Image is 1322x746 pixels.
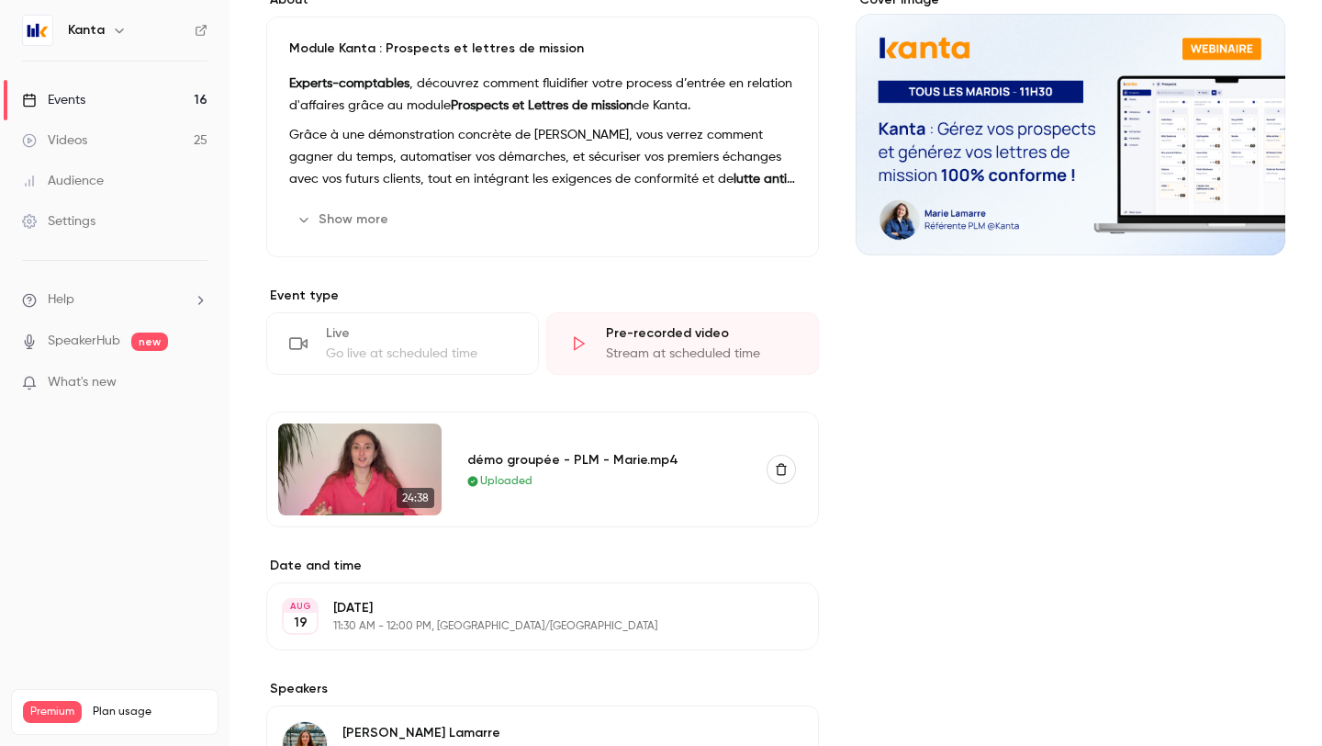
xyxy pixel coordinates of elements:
[48,373,117,392] span: What's new
[606,345,796,363] div: Stream at scheduled time
[294,614,308,632] p: 19
[397,488,434,508] span: 24:38
[68,21,105,40] h6: Kanta
[606,324,796,343] div: Pre-recorded video
[266,287,819,305] p: Event type
[22,172,104,190] div: Audience
[289,205,399,234] button: Show more
[284,600,317,613] div: AUG
[131,333,168,351] span: new
[342,724,500,742] p: [PERSON_NAME] Lamarre
[451,99,633,112] strong: Prospects et Lettres de mission
[22,212,95,231] div: Settings
[289,77,409,90] strong: Experts-comptables
[266,680,819,698] label: Speakers
[48,290,74,310] span: Help
[266,312,539,375] div: LiveGo live at scheduled time
[22,131,87,150] div: Videos
[23,16,52,45] img: Kanta
[467,450,745,469] div: démo groupée - PLM - Marie.mp4
[333,599,722,617] p: [DATE]
[185,375,207,391] iframe: Noticeable Trigger
[333,619,722,634] p: 11:30 AM - 12:00 PM, [GEOGRAPHIC_DATA]/[GEOGRAPHIC_DATA]
[289,124,796,190] p: Grâce à une démonstration concrète de [PERSON_NAME], vous verrez comment gagner du temps, automat...
[22,290,207,310] li: help-dropdown-opener
[266,557,819,575] label: Date and time
[289,73,796,117] p: , découvrez comment fluidifier votre process d’entrée en relation d'affaires grâce au module de K...
[23,701,82,723] span: Premium
[22,91,85,109] div: Events
[48,332,120,351] a: SpeakerHub
[480,473,532,490] span: Uploaded
[326,324,516,343] div: Live
[546,312,819,375] div: Pre-recorded videoStream at scheduled time
[93,705,207,719] span: Plan usage
[289,40,796,58] p: Module Kanta : Prospects et lettres de mission
[326,345,516,363] div: Go live at scheduled time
